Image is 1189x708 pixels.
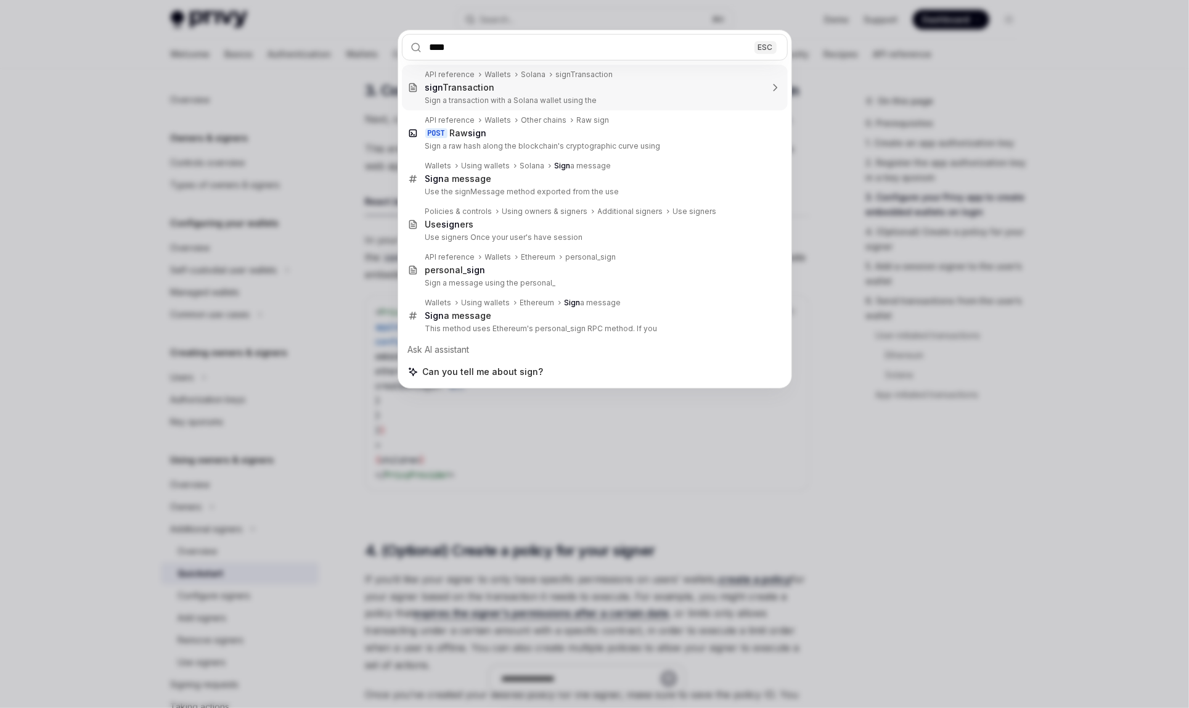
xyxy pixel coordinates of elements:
div: Using owners & signers [502,207,588,216]
p: Sign a transaction with a Solana wallet using the [425,96,762,105]
div: Wallets [425,298,452,308]
div: Wallets [485,70,512,80]
div: Wallets [485,115,512,125]
div: Transaction [425,82,495,93]
div: personal_ [425,265,486,276]
p: Use the signMessage method exported from the use [425,187,762,197]
div: Solana [520,161,545,171]
div: Wallets [425,161,452,171]
div: signTransaction [556,70,613,80]
b: sign [425,82,443,93]
b: Sign [425,173,444,184]
div: Raw sign [577,115,610,125]
div: Wallets [485,252,512,262]
div: API reference [425,70,475,80]
div: Raw [450,128,487,139]
div: Use signers [673,207,717,216]
div: Ask AI assistant [402,339,788,361]
div: a message [555,161,611,171]
b: sign [467,265,486,275]
div: Other chains [521,115,567,125]
div: Additional signers [598,207,663,216]
p: Sign a raw hash along the blockchain's cryptographic curve using [425,141,762,151]
div: API reference [425,115,475,125]
div: Use ers [425,219,474,230]
div: personal_sign [566,252,616,262]
p: Sign a message using the personal_ [425,278,762,288]
div: Ethereum [520,298,555,308]
p: This method uses Ethereum's personal_sign RPC method. If you [425,324,762,334]
span: Can you tell me about sign? [423,366,544,378]
div: a message [425,310,492,321]
b: sign [442,219,460,229]
div: Ethereum [521,252,556,262]
b: Sign [565,298,581,307]
b: sign [468,128,487,138]
div: a message [425,173,492,184]
p: Use signers Once your user's have session [425,233,762,242]
b: Sign [555,161,571,170]
div: Solana [521,70,546,80]
div: ESC [754,41,777,54]
div: Using wallets [462,298,510,308]
b: Sign [425,310,444,321]
div: POST [425,128,447,138]
div: API reference [425,252,475,262]
div: Policies & controls [425,207,492,216]
div: a message [565,298,621,308]
div: Using wallets [462,161,510,171]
